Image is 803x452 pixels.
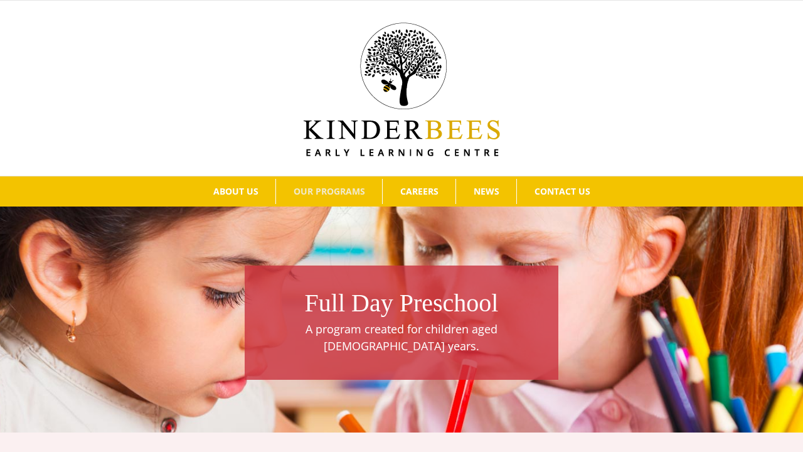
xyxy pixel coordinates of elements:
span: NEWS [474,187,499,196]
span: OUR PROGRAMS [294,187,365,196]
p: A program created for children aged [DEMOGRAPHIC_DATA] years. [251,321,552,355]
a: NEWS [456,179,516,204]
span: CAREERS [400,187,439,196]
img: Kinder Bees Logo [304,23,500,156]
a: CAREERS [383,179,455,204]
span: ABOUT US [213,187,258,196]
a: CONTACT US [517,179,607,204]
nav: Main Menu [19,176,784,207]
a: OUR PROGRAMS [276,179,382,204]
a: ABOUT US [196,179,275,204]
span: CONTACT US [534,187,590,196]
h1: Full Day Preschool [251,286,552,321]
